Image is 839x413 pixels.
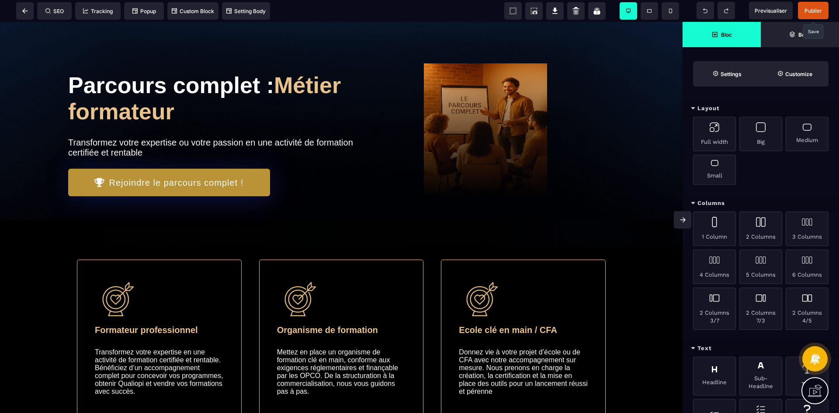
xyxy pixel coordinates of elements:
span: Publier [804,7,822,14]
div: 5 Columns [739,250,782,284]
h3: Organisme de formation [277,301,406,316]
button: Rejoindre le parcours complet ! [68,147,270,174]
span: Popup [132,8,156,14]
span: Open Style Manager [761,61,829,87]
div: Big [739,117,782,151]
h1: Parcours complet : [68,50,357,107]
div: Medium [786,117,829,151]
div: Layout [683,101,839,117]
strong: Bloc [721,31,732,38]
strong: Customize [785,71,812,77]
text: Donnez vie à votre projet d’école ou de CFA avec notre accompagnement sur mesure. Nous prenons en... [459,324,588,376]
h3: Ecole clé en main / CFA [459,301,588,316]
strong: Settings [721,71,742,77]
text: Mettez en place un organisme de formation clé en main, conforme aux exigences réglementaires et f... [277,324,406,376]
span: Previsualiser [755,7,787,14]
span: Custom Block [172,8,214,14]
img: 184210e047c06fd5bc12ddb28e3bbffc_Cible.png [277,256,321,299]
div: 2 Columns 7/3 [739,288,782,330]
div: 6 Columns [786,250,829,284]
div: 1 Column [693,212,736,246]
span: Settings [693,61,761,87]
img: 184210e047c06fd5bc12ddb28e3bbffc_Cible.png [95,256,139,299]
div: Text [786,357,829,396]
span: Open Blocks [683,22,761,47]
span: Tracking [83,8,113,14]
div: 2 Columns 4/5 [786,288,829,330]
div: Sub-Headline [739,357,782,396]
div: 3 Columns [786,212,829,246]
span: Setting Body [226,8,266,14]
img: 8fd773c12a2fee10892d47c6ae6e619e_Parcours_complet.png [424,42,547,174]
div: Headline [693,357,736,396]
span: Preview [749,2,793,19]
strong: Body [798,31,811,38]
div: Columns [683,195,839,212]
span: View components [504,2,522,20]
span: SEO [45,8,64,14]
div: 4 Columns [693,250,736,284]
div: Full width [693,117,736,151]
text: Transformez votre expertise en une activité de formation certifiée et rentable. Bénéficiez d’un a... [95,324,224,376]
img: 184210e047c06fd5bc12ddb28e3bbffc_Cible.png [459,256,503,299]
div: 2 Columns [739,212,782,246]
span: Screenshot [525,2,543,20]
h3: Formateur professionnel [95,301,224,316]
div: Small [693,155,736,185]
div: Text [683,340,839,357]
div: 2 Columns 3/7 [693,288,736,330]
span: Métier formateur [68,51,347,102]
text: Transformez votre expertise ou votre passion en une activité de formation certifiée et rentable [68,114,357,138]
span: Open Layer Manager [761,22,839,47]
